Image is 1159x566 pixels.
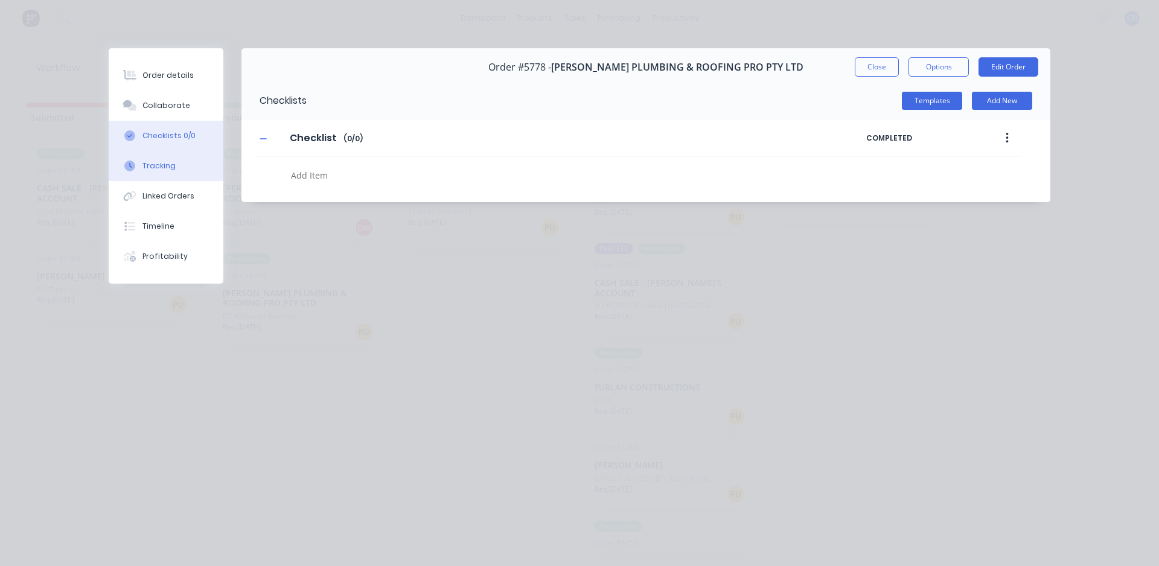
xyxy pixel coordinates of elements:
[142,251,188,262] div: Profitability
[241,81,307,120] div: Checklists
[908,57,969,77] button: Options
[488,62,551,73] span: Order #5778 -
[142,70,194,81] div: Order details
[866,133,969,144] span: COMPLETED
[142,221,174,232] div: Timeline
[551,62,803,73] span: [PERSON_NAME] PLUMBING & ROOFING PRO PTY LTD
[972,92,1032,110] button: Add New
[109,60,223,91] button: Order details
[109,181,223,211] button: Linked Orders
[109,91,223,121] button: Collaborate
[979,57,1038,77] button: Edit Order
[902,92,962,110] button: Templates
[142,191,194,202] div: Linked Orders
[109,211,223,241] button: Timeline
[109,121,223,151] button: Checklists 0/0
[109,241,223,272] button: Profitability
[343,133,363,144] span: ( 0 / 0 )
[109,151,223,181] button: Tracking
[142,100,190,111] div: Collaborate
[142,161,176,171] div: Tracking
[283,129,343,147] input: Enter Checklist name
[142,130,196,141] div: Checklists 0/0
[855,57,899,77] button: Close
